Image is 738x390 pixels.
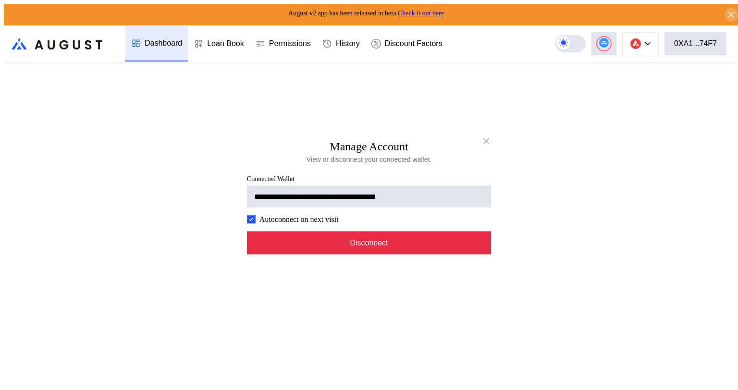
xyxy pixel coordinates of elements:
[479,134,494,149] button: close modal
[288,10,444,17] span: August v2 app has been released in beta.
[247,175,491,183] span: Connected Wallet
[307,155,431,164] div: View or disconnect your connected wallet.
[336,39,360,48] div: History
[259,215,339,224] label: Autoconnect on next visit
[398,10,444,17] a: Check it out here
[269,39,311,48] div: Permissions
[385,39,443,48] div: Discount Factors
[207,39,244,48] div: Loan Book
[247,232,491,255] button: Disconnect
[330,140,408,153] h2: Manage Account
[145,39,182,48] div: Dashboard
[630,38,641,49] img: chain logo
[674,39,717,48] div: 0XA1...74F7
